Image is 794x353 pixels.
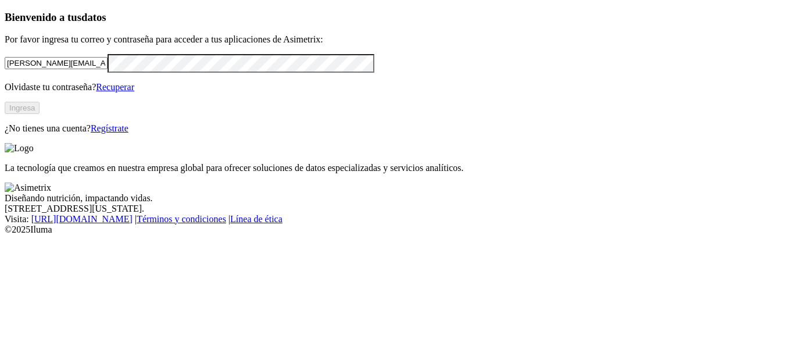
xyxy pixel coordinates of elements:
[5,57,108,69] input: Tu correo
[5,214,789,224] div: Visita : | |
[230,214,282,224] a: Línea de ética
[5,34,789,45] p: Por favor ingresa tu correo y contraseña para acceder a tus aplicaciones de Asimetrix:
[5,102,40,114] button: Ingresa
[5,82,789,92] p: Olvidaste tu contraseña?
[31,214,133,224] a: [URL][DOMAIN_NAME]
[81,11,106,23] span: datos
[137,214,226,224] a: Términos y condiciones
[5,224,789,235] div: © 2025 Iluma
[5,11,789,24] h3: Bienvenido a tus
[5,123,789,134] p: ¿No tienes una cuenta?
[5,204,789,214] div: [STREET_ADDRESS][US_STATE].
[91,123,128,133] a: Regístrate
[5,193,789,204] div: Diseñando nutrición, impactando vidas.
[5,163,789,173] p: La tecnología que creamos en nuestra empresa global para ofrecer soluciones de datos especializad...
[96,82,134,92] a: Recuperar
[5,143,34,154] img: Logo
[5,183,51,193] img: Asimetrix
